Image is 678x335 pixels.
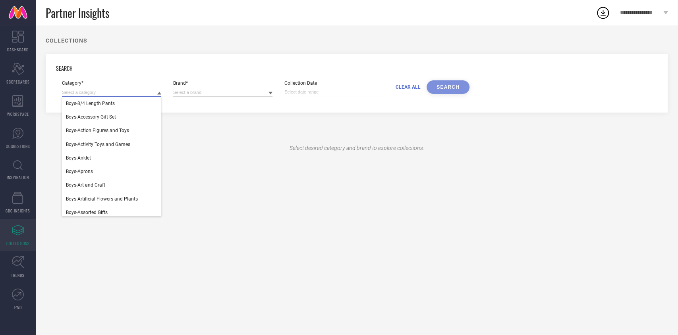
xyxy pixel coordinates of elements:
span: COLLECTIONS [6,240,30,246]
span: DASHBOARD [7,47,29,53]
span: Boys-Action Figures and Toys [66,128,129,133]
span: Boys-Artificial Flowers and Plants [66,196,138,202]
div: Category* [62,80,161,86]
span: TRENDS [11,272,25,278]
span: Partner Insights [46,5,109,21]
span: INSPIRATION [7,174,29,180]
div: Brand* [173,80,272,86]
div: Boys-Anklet [62,151,161,165]
input: Select date range [284,88,384,96]
div: Boys-Activity Toys and Games [62,138,161,151]
div: Boys-Art and Craft [62,178,161,192]
div: Boys-Accessory Gift Set [62,110,161,124]
span: SCORECARDS [6,79,30,85]
span: SUGGESTIONS [6,143,30,149]
div: Select desired category and brand to explore collections. [46,125,668,171]
div: Boys-Action Figures and Toys [62,124,161,137]
span: Boys-Activity Toys and Games [66,142,130,147]
div: Boys-3/4 Length Pants [62,97,161,110]
span: CLEAR ALL [396,84,421,90]
span: COLLECTIONS [46,37,87,44]
span: Boys-Assorted Gifts [66,210,108,215]
span: FWD [14,304,22,310]
div: SEARCH [56,64,73,72]
div: Boys-Aprons [62,165,161,178]
span: Boys-3/4 Length Pants [66,101,115,106]
span: Boys-Aprons [66,169,93,174]
span: CDC INSIGHTS [6,208,30,214]
span: WORKSPACE [7,111,29,117]
span: Boys-Art and Craft [66,182,105,188]
div: Boys-Artificial Flowers and Plants [62,192,161,206]
span: Boys-Anklet [66,155,91,161]
input: Select a category [62,88,161,97]
div: Collection Date [284,80,384,86]
div: Boys-Assorted Gifts [62,206,161,219]
div: Open download list [596,6,610,20]
input: Select a brand [173,88,272,97]
span: Boys-Accessory Gift Set [66,114,116,120]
